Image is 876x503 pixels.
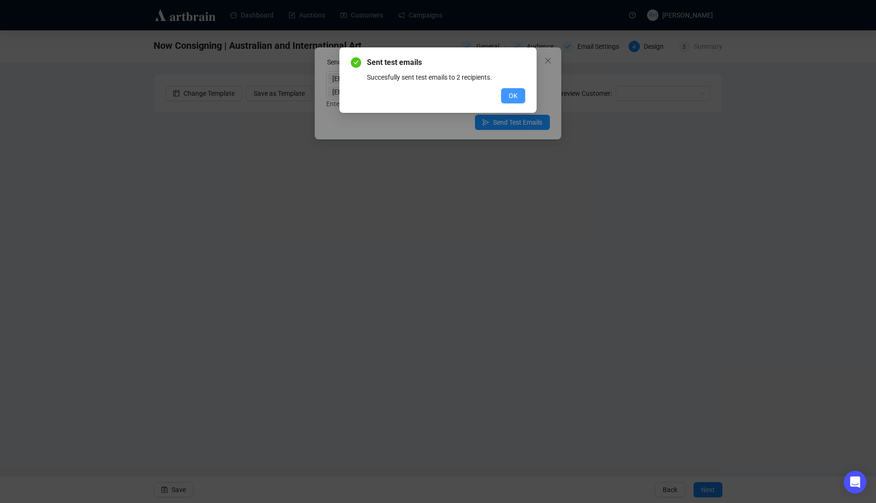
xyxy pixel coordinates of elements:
[351,57,361,68] span: check-circle
[509,91,518,101] span: OK
[367,57,525,68] span: Sent test emails
[844,471,867,494] div: Open Intercom Messenger
[501,88,525,103] button: OK
[367,72,525,82] div: Succesfully sent test emails to 2 recipients.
